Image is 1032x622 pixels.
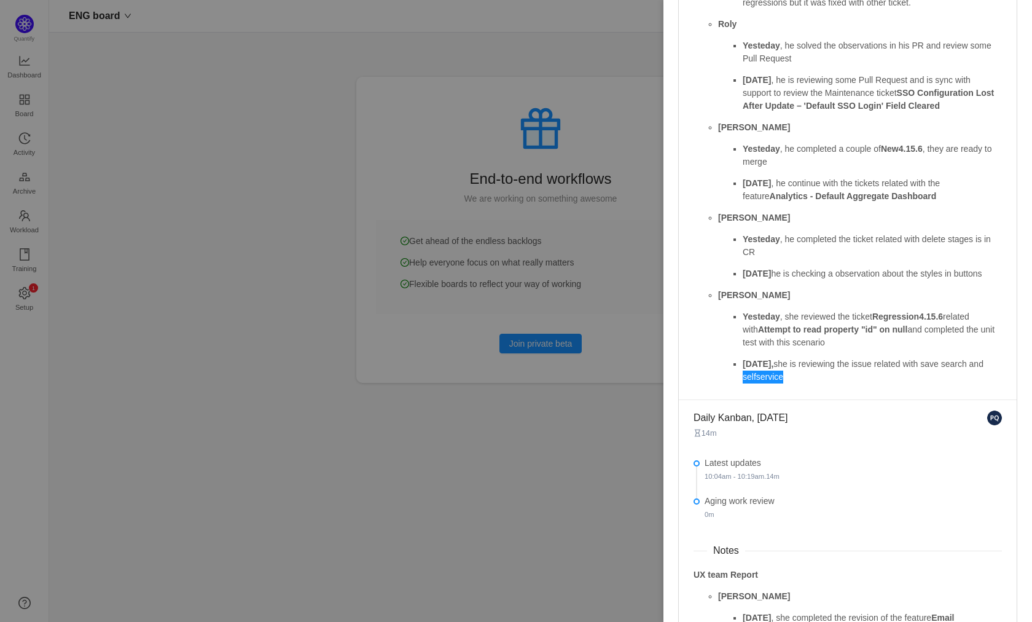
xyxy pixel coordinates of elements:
strong: [DATE], [743,359,773,369]
strong: [DATE] [743,269,771,278]
strong: [PERSON_NAME] [718,122,790,132]
small: 0m [705,511,714,518]
strong: [PERSON_NAME] [718,290,790,300]
span: , [DATE] [752,412,788,423]
strong: [PERSON_NAME] [718,591,790,601]
span: Daily Kanban [694,411,788,425]
i: icon: hourglass [694,429,702,437]
small: 14m [694,428,717,438]
p: he is checking a observation about the styles in buttons [743,267,1002,280]
p: , he continue with the tickets related with the feature [743,177,1002,203]
strong: [PERSON_NAME] [718,213,790,222]
img: PQ [987,411,1002,425]
strong: Attempt to read property "id" on null [758,325,908,334]
strong: Yesteday [743,41,780,50]
div: Aging work review [705,495,1002,524]
strong: UX team Report [694,570,758,580]
p: , he completed a couple of , they are ready to merge [743,143,1002,168]
strong: Analytics - Default Aggregate Dashboard [770,191,937,201]
span: Notes [707,543,745,558]
strong: Regression4.15.6 [872,312,943,321]
p: , he solved the observations in his PR and review some Pull Request [743,39,1002,65]
span: 10:04am - 10:19am. [705,473,766,480]
strong: New4.15.6 [881,144,923,154]
p: , she reviewed the ticket related with and completed the unit test with this scenario [743,310,1002,349]
strong: [DATE] [743,178,771,188]
strong: Yesteday [743,234,780,244]
strong: Yesteday [743,144,780,154]
strong: Yesteday [743,312,780,321]
p: , he is reviewing some Pull Request and is sync with support to review the Maintenance ticket [743,74,1002,112]
strong: Roly [718,19,737,29]
p: she is reviewing the issue related with save search and selfservice [743,358,1002,384]
small: 14m [705,473,780,480]
strong: [DATE] [743,75,771,85]
p: , he completed the ticket related with delete stages is in CR [743,233,1002,259]
div: Latest updates [705,457,1002,482]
